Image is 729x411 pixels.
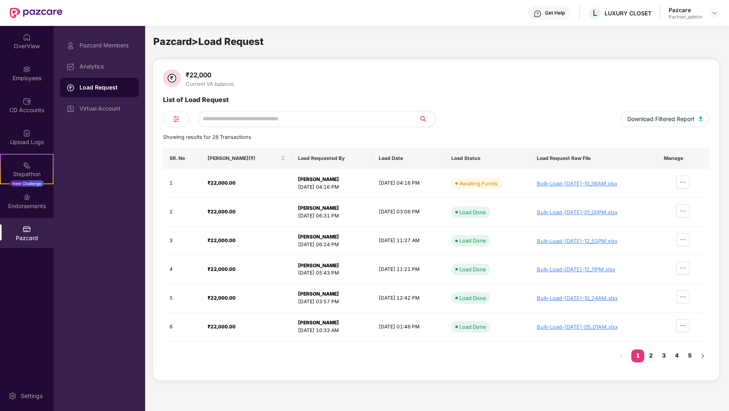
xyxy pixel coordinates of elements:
strong: [PERSON_NAME] [298,319,339,326]
span: ellipsis [677,294,689,300]
div: Bulk-Load-[DATE]-10_36AM.xlsx [537,180,651,187]
li: 3 [657,349,670,362]
div: Awaiting Funds [459,179,497,187]
li: 5 [683,349,696,362]
div: [DATE] 05:43 PM [298,269,365,277]
button: ellipsis [676,290,689,303]
span: ellipsis [677,179,689,185]
td: [DATE] 11:27 AM [372,227,445,256]
img: svg+xml;base64,PHN2ZyB4bWxucz0iaHR0cDovL3d3dy53My5vcmcvMjAwMC9zdmciIHhtbG5zOnhsaW5rPSJodHRwOi8vd3... [699,116,703,121]
th: Load Amount(₹) [201,147,292,169]
div: Settings [18,392,45,400]
div: Stepathon [1,170,53,178]
td: [DATE] 03:06 PM [372,198,445,227]
div: Load Done [459,294,486,302]
button: left [615,349,628,362]
button: ellipsis [676,262,689,275]
th: Load Requested By [292,147,372,169]
img: svg+xml;base64,PHN2ZyBpZD0iQ0RfQWNjb3VudHMiIGRhdGEtbmFtZT0iQ0QgQWNjb3VudHMiIHhtbG5zPSJodHRwOi8vd3... [23,97,31,105]
img: svg+xml;base64,PHN2ZyBpZD0iRHJvcGRvd24tMzJ4MzIiIHhtbG5zPSJodHRwOi8vd3d3LnczLm9yZy8yMDAwL3N2ZyIgd2... [711,10,718,16]
li: 4 [670,349,683,362]
div: Current VA balance [184,81,236,87]
td: 6 [163,313,201,341]
strong: ₹22,000.00 [208,237,236,243]
div: ₹22,000 [184,71,236,79]
strong: [PERSON_NAME] [298,262,339,268]
img: svg+xml;base64,PHN2ZyB4bWxucz0iaHR0cDovL3d3dy53My5vcmcvMjAwMC9zdmciIHdpZHRoPSIyMSIgaGVpZ2h0PSIyMC... [23,161,31,169]
span: L [593,8,597,18]
div: Pazcard Members [79,42,132,49]
div: [DATE] 03:57 PM [298,298,365,306]
img: svg+xml;base64,PHN2ZyBpZD0iTG9hZF9SZXF1ZXN0IiBkYXRhLW5hbWU9IkxvYWQgUmVxdWVzdCIgeG1sbnM9Imh0dHA6Ly... [66,84,75,92]
td: 4 [163,255,201,284]
td: [DATE] 04:16 PM [372,169,445,198]
button: Download Filtered Report [621,111,709,127]
button: ellipsis [676,233,689,246]
a: 1 [631,349,644,362]
span: [PERSON_NAME](₹) [208,155,279,162]
button: ellipsis [676,176,689,189]
div: Bulk-Load-[DATE]-05_01AM.xlsx [537,324,651,330]
img: svg+xml;base64,PHN2ZyBpZD0iUHJvZmlsZSIgeG1sbnM9Imh0dHA6Ly93d3cudzMub3JnLzIwMDAvc3ZnIiB3aWR0aD0iMj... [66,42,75,50]
div: [DATE] 04:16 PM [298,183,365,191]
div: Bulk-Load-[DATE]-12_11PM.xlsx [537,266,651,273]
div: [DATE] 06:24 PM [298,241,365,249]
div: Bulk-Load-[DATE]-10_24AM.xlsx [537,295,651,301]
span: ellipsis [677,322,689,329]
button: search [419,111,436,127]
img: svg+xml;base64,PHN2ZyB4bWxucz0iaHR0cDovL3d3dy53My5vcmcvMjAwMC9zdmciIHdpZHRoPSIzNiIgaGVpZ2h0PSIzNi... [163,69,181,87]
div: Load Done [459,236,486,245]
strong: ₹22,000.00 [208,295,236,301]
div: Load Done [459,323,486,331]
li: 1 [631,349,644,362]
strong: ₹22,000.00 [208,324,236,330]
div: Load Done [459,265,486,273]
img: svg+xml;base64,PHN2ZyBpZD0iUGF6Y2FyZCIgeG1sbnM9Imh0dHA6Ly93d3cudzMub3JnLzIwMDAvc3ZnIiB3aWR0aD0iMj... [23,225,31,233]
span: left [619,354,624,358]
a: 4 [670,349,683,362]
td: 1 [163,169,201,198]
div: Get Help [545,10,565,16]
li: Next Page [696,349,709,362]
div: Analytics [79,63,132,70]
button: ellipsis [676,204,689,217]
span: ellipsis [677,236,689,243]
th: Load Status [445,147,530,169]
td: [DATE] 11:21 PM [372,255,445,284]
img: New Pazcare Logo [10,8,62,18]
div: Bulk-Load-[DATE]-01_00PM.xlsx [537,209,651,215]
strong: ₹22,000.00 [208,209,236,215]
strong: ₹22,000.00 [208,266,236,272]
button: right [696,349,709,362]
a: 2 [644,349,657,362]
img: svg+xml;base64,PHN2ZyBpZD0iU2V0dGluZy0yMHgyMCIgeG1sbnM9Imh0dHA6Ly93d3cudzMub3JnLzIwMDAvc3ZnIiB3aW... [9,392,17,400]
img: svg+xml;base64,PHN2ZyBpZD0iSGVscC0zMngzMiIgeG1sbnM9Imh0dHA6Ly93d3cudzMub3JnLzIwMDAvc3ZnIiB3aWR0aD... [534,10,542,18]
div: Pazcare [669,6,702,14]
span: ellipsis [677,265,689,271]
th: Manage [657,147,709,169]
div: [DATE] 10:33 AM [298,327,365,334]
span: Showing results for 28 Transactions [163,134,251,140]
strong: [PERSON_NAME] [298,205,339,211]
li: 2 [644,349,657,362]
button: ellipsis [676,319,689,332]
a: 5 [683,349,696,362]
img: svg+xml;base64,PHN2ZyBpZD0iRW1wbG95ZWVzIiB4bWxucz0iaHR0cDovL3d3dy53My5vcmcvMjAwMC9zdmciIHdpZHRoPS... [23,65,31,73]
td: [DATE] 12:42 PM [372,284,445,313]
div: Load Done [459,208,486,216]
div: Virtual Account [79,105,132,112]
strong: ₹22,000.00 [208,180,236,186]
div: LUXURY CLOSET [605,9,652,17]
img: svg+xml;base64,PHN2ZyBpZD0iRW5kb3JzZW1lbnRzIiB4bWxucz0iaHR0cDovL3d3dy53My5vcmcvMjAwMC9zdmciIHdpZH... [23,193,31,201]
img: svg+xml;base64,PHN2ZyB4bWxucz0iaHR0cDovL3d3dy53My5vcmcvMjAwMC9zdmciIHdpZHRoPSIyNCIgaGVpZ2h0PSIyNC... [172,114,181,124]
div: New Challenge [10,180,44,187]
span: right [700,354,705,358]
div: [DATE] 06:31 PM [298,212,365,220]
strong: [PERSON_NAME] [298,234,339,240]
th: Load Request Raw File [530,147,657,169]
img: svg+xml;base64,PHN2ZyBpZD0iSG9tZSIgeG1sbnM9Imh0dHA6Ly93d3cudzMub3JnLzIwMDAvc3ZnIiB3aWR0aD0iMjAiIG... [23,33,31,41]
span: Pazcard > Load Request [153,36,264,47]
th: SR. No [163,147,201,169]
img: svg+xml;base64,PHN2ZyBpZD0iVmlydHVhbF9BY2NvdW50IiBkYXRhLW5hbWU9IlZpcnR1YWwgQWNjb3VudCIgeG1sbnM9Im... [66,105,75,113]
th: Load Date [372,147,445,169]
